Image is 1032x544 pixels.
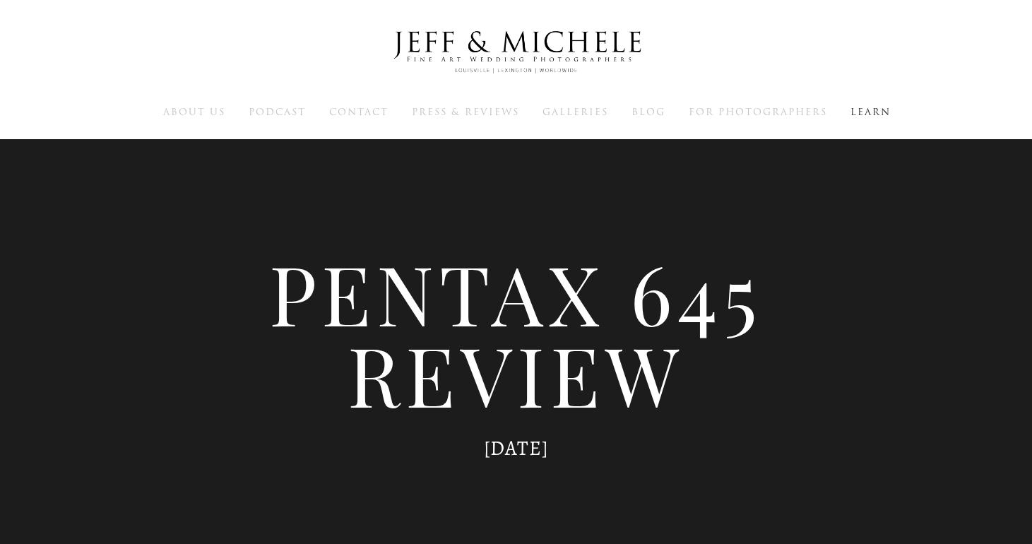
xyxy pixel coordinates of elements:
a: Contact [329,105,389,118]
img: Louisville Wedding Photographers - Jeff & Michele Wedding Photographers [375,18,658,87]
span: About Us [163,105,225,119]
a: For Photographers [689,105,827,118]
span: For Photographers [689,105,827,119]
a: Podcast [249,105,306,118]
span: Galleries [542,105,608,119]
span: Learn [850,105,891,119]
a: Learn [850,105,891,118]
span: Blog [631,105,665,119]
a: Press & Reviews [412,105,519,118]
a: Galleries [542,105,608,118]
time: [DATE] [484,434,549,462]
span: Contact [329,105,389,119]
h1: Pentax 645 Review [177,252,855,415]
span: Podcast [249,105,306,119]
a: Blog [631,105,665,118]
span: Press & Reviews [412,105,519,119]
a: About Us [163,105,225,118]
